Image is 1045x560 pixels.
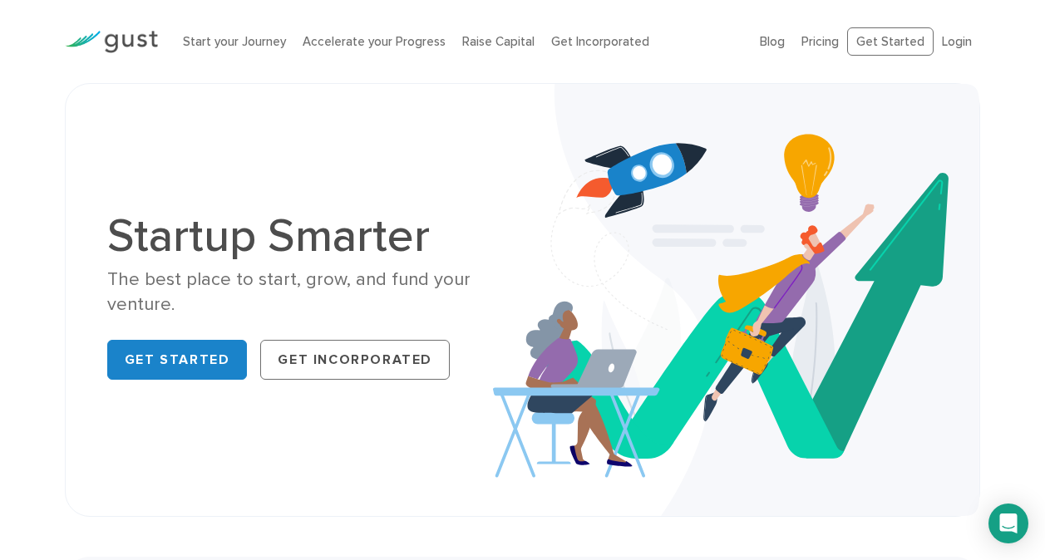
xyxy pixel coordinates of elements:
[303,34,446,49] a: Accelerate your Progress
[493,84,979,516] img: Startup Smarter Hero
[260,340,450,380] a: Get Incorporated
[462,34,535,49] a: Raise Capital
[988,504,1028,543] div: Open Intercom Messenger
[107,268,510,317] div: The best place to start, grow, and fund your venture.
[801,34,839,49] a: Pricing
[942,34,972,49] a: Login
[847,27,934,56] a: Get Started
[107,213,510,259] h1: Startup Smarter
[551,34,649,49] a: Get Incorporated
[183,34,286,49] a: Start your Journey
[107,340,248,380] a: Get Started
[760,34,785,49] a: Blog
[65,31,158,53] img: Gust Logo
